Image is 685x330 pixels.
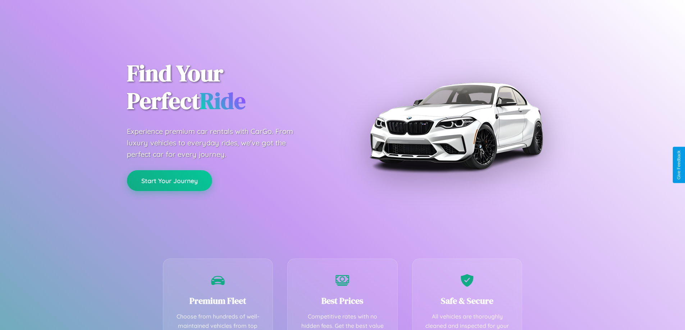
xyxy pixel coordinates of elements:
h1: Find Your Perfect [127,60,332,115]
div: Give Feedback [676,150,681,180]
img: Premium BMW car rental vehicle [366,36,546,215]
h3: Premium Fleet [174,295,262,307]
h3: Safe & Secure [423,295,511,307]
span: Ride [200,85,246,116]
p: Experience premium car rentals with CarGo. From luxury vehicles to everyday rides, we've got the ... [127,126,307,160]
button: Start Your Journey [127,170,212,191]
h3: Best Prices [298,295,387,307]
